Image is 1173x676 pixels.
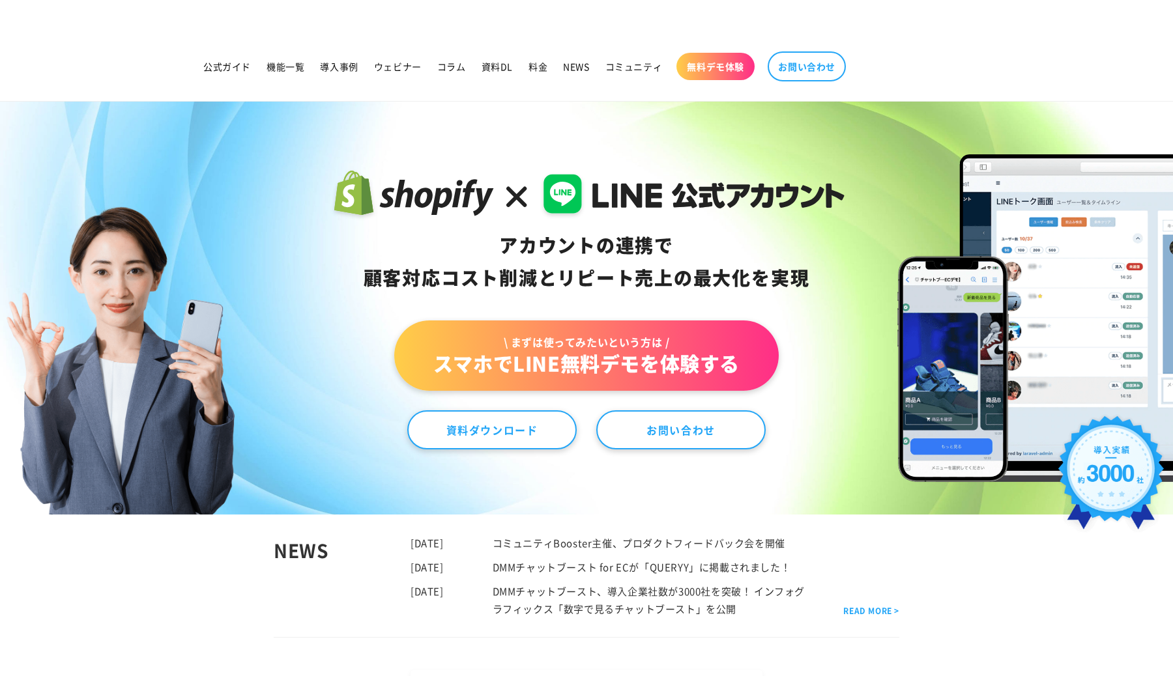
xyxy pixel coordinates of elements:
[687,61,744,72] span: 無料デモ体験
[843,604,899,618] a: READ MORE >
[596,410,766,449] a: お問い合わせ
[312,53,366,80] a: 導入事例
[598,53,671,80] a: コミュニティ
[407,410,577,449] a: 資料ダウンロード
[563,61,589,72] span: NEWS
[1052,410,1170,544] img: 導入実績約3000社
[366,53,429,80] a: ウェビナー
[203,61,251,72] span: 公式ガイド
[411,536,444,550] time: [DATE]
[493,536,785,550] a: コミュニティBooster主催、プロダクトフィードバック会を開催
[374,61,422,72] span: ウェビナー
[474,53,521,80] a: 資料DL
[555,53,597,80] a: NEWS
[411,560,444,574] time: [DATE]
[259,53,312,80] a: 機能一覧
[429,53,474,80] a: コラム
[529,61,547,72] span: 料金
[320,61,358,72] span: 導入事例
[521,53,555,80] a: 料金
[394,320,779,391] a: \ まずは使ってみたいという方は /スマホでLINE無料デモを体験する
[328,229,845,294] div: アカウントの連携で 顧客対応コスト削減と リピート売上の 最大化を実現
[267,61,304,72] span: 機能一覧
[778,61,835,72] span: お問い合わせ
[493,560,791,574] a: DMMチャットブースト for ECが「QUERYY」に掲載されました！
[768,51,846,81] a: お問い合わせ
[274,534,411,617] div: NEWS
[195,53,259,80] a: 公式ガイド
[437,61,466,72] span: コラム
[676,53,755,80] a: 無料デモ体験
[433,335,740,349] span: \ まずは使ってみたいという方は /
[493,584,805,615] a: DMMチャットブースト、導入企業社数が3000社を突破！ インフォグラフィックス「数字で見るチャットブースト」を公開
[482,61,513,72] span: 資料DL
[605,61,663,72] span: コミュニティ
[411,584,444,598] time: [DATE]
